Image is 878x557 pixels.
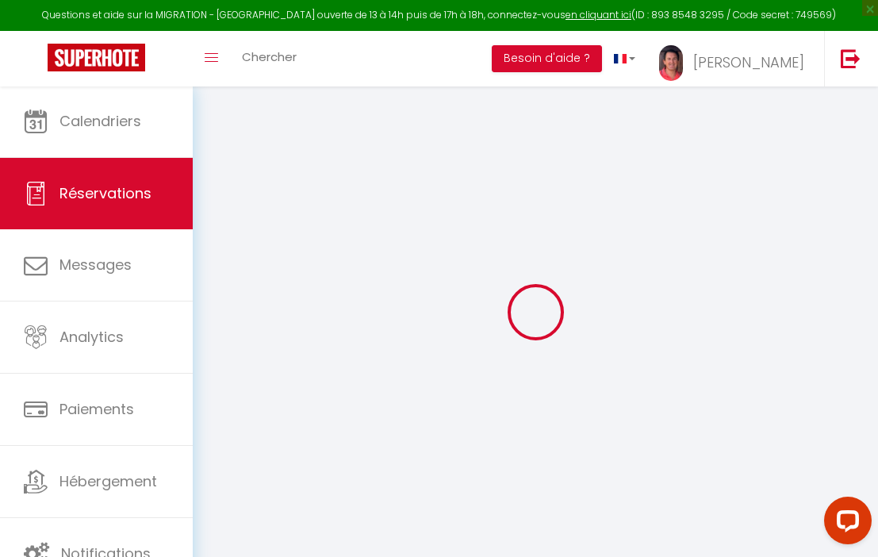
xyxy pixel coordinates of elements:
[647,31,824,86] a: ... [PERSON_NAME]
[48,44,145,71] img: Super Booking
[811,490,878,557] iframe: LiveChat chat widget
[566,8,631,21] a: en cliquant ici
[659,45,683,81] img: ...
[693,52,804,72] span: [PERSON_NAME]
[59,111,141,131] span: Calendriers
[59,327,124,347] span: Analytics
[59,183,151,203] span: Réservations
[841,48,861,68] img: logout
[242,48,297,65] span: Chercher
[492,45,602,72] button: Besoin d'aide ?
[59,471,157,491] span: Hébergement
[230,31,309,86] a: Chercher
[59,255,132,275] span: Messages
[59,399,134,419] span: Paiements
